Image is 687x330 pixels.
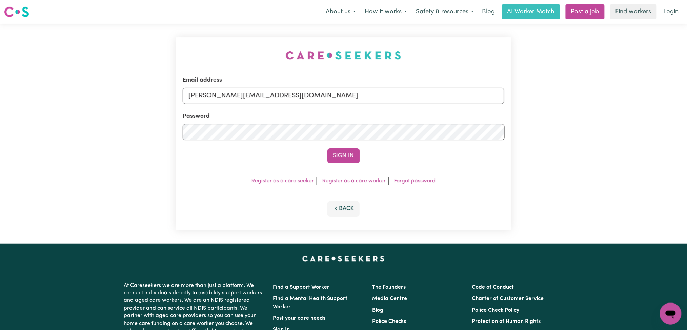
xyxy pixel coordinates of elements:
[472,319,541,324] a: Protection of Human Rights
[660,303,682,325] iframe: Button to launch messaging window
[394,178,436,184] a: Forgot password
[472,308,519,313] a: Police Check Policy
[321,5,360,19] button: About us
[472,285,514,290] a: Code of Conduct
[372,308,384,313] a: Blog
[183,76,222,85] label: Email address
[610,4,657,19] a: Find workers
[273,316,326,321] a: Post your care needs
[502,4,560,19] a: AI Worker Match
[273,285,330,290] a: Find a Support Worker
[183,112,210,121] label: Password
[4,6,29,18] img: Careseekers logo
[327,148,360,163] button: Sign In
[4,4,29,20] a: Careseekers logo
[478,4,499,19] a: Blog
[372,285,406,290] a: The Founders
[183,88,505,104] input: Email address
[360,5,411,19] button: How it works
[327,201,360,216] button: Back
[251,178,314,184] a: Register as a care seeker
[322,178,386,184] a: Register as a care worker
[372,319,406,324] a: Police Checks
[566,4,605,19] a: Post a job
[273,296,348,310] a: Find a Mental Health Support Worker
[411,5,478,19] button: Safety & resources
[472,296,544,301] a: Charter of Customer Service
[660,4,683,19] a: Login
[372,296,407,301] a: Media Centre
[302,256,385,261] a: Careseekers home page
